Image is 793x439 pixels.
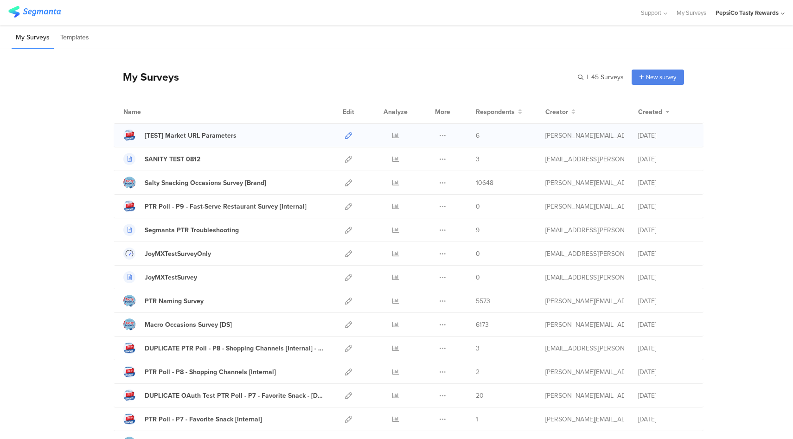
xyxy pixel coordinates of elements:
[545,249,624,259] div: andreza.godoy.contractor@pepsico.com
[145,178,266,188] div: Salty Snacking Occasions Survey [Brand]
[123,248,211,260] a: JoyMXTestSurveyOnly
[56,27,93,49] li: Templates
[145,367,276,377] div: PTR Poll - P8 - Shopping Channels [Internal]
[123,129,237,141] a: [TEST] Market URL Parameters
[123,413,262,425] a: PTR Poll - P7 - Favorite Snack [Internal]
[145,391,325,401] div: DUPLICATE OAuth Test PTR Poll - P7 - Favorite Snack - 7.17.25
[545,367,624,377] div: megan.lynch@pepsico.com
[145,344,325,353] div: DUPLICATE PTR Poll - P8 - Shopping Channels [Internal] - test
[545,131,624,140] div: megan.lynch@pepsico.com
[123,271,197,283] a: JoyMXTestSurvey
[585,72,589,82] span: |
[545,107,576,117] button: Creator
[476,367,480,377] span: 2
[476,273,480,282] span: 0
[476,202,480,211] span: 0
[638,249,694,259] div: [DATE]
[123,224,239,236] a: Segmanta PTR Troubleshooting
[476,391,484,401] span: 20
[638,344,694,353] div: [DATE]
[476,414,478,424] span: 1
[145,154,200,164] div: SANITY TEST 0812
[638,107,662,117] span: Created
[476,320,489,330] span: 6173
[476,344,480,353] span: 3
[545,154,624,164] div: andreza.godoy.contractor@pepsico.com
[638,320,694,330] div: [DATE]
[638,367,694,377] div: [DATE]
[114,69,179,85] div: My Surveys
[339,100,358,123] div: Edit
[545,273,624,282] div: andreza.godoy.contractor@pepsico.com
[433,100,453,123] div: More
[638,296,694,306] div: [DATE]
[476,296,490,306] span: 5573
[638,178,694,188] div: [DATE]
[145,225,239,235] div: Segmanta PTR Troubleshooting
[123,342,325,354] a: DUPLICATE PTR Poll - P8 - Shopping Channels [Internal] - test
[638,202,694,211] div: [DATE]
[476,249,480,259] span: 0
[123,200,307,212] a: PTR Poll - P9 - Fast-Serve Restaurant Survey [Internal]
[545,202,624,211] div: megan.lynch@pepsico.com
[476,107,515,117] span: Respondents
[638,273,694,282] div: [DATE]
[145,296,204,306] div: PTR Naming Survey
[12,27,54,49] li: My Surveys
[8,6,61,18] img: segmanta logo
[476,178,493,188] span: 10648
[545,414,624,424] div: megan.lynch@pepsico.com
[123,177,266,189] a: Salty Snacking Occasions Survey [Brand]
[545,296,624,306] div: megan.lynch@pepsico.com
[641,8,661,17] span: Support
[545,225,624,235] div: andreza.godoy.contractor@pepsico.com
[145,273,197,282] div: JoyMXTestSurvey
[123,318,232,331] a: Macro Occasions Survey [DS]
[476,107,522,117] button: Respondents
[123,107,179,117] div: Name
[123,366,276,378] a: PTR Poll - P8 - Shopping Channels [Internal]
[716,8,779,17] div: PepsiCo Tasty Rewards
[638,391,694,401] div: [DATE]
[545,344,624,353] div: andreza.godoy.contractor@pepsico.com
[382,100,409,123] div: Analyze
[123,295,204,307] a: PTR Naming Survey
[638,107,670,117] button: Created
[638,154,694,164] div: [DATE]
[145,202,307,211] div: PTR Poll - P9 - Fast-Serve Restaurant Survey [Internal]
[476,154,480,164] span: 3
[646,73,676,82] span: New survey
[638,225,694,235] div: [DATE]
[545,107,568,117] span: Creator
[145,320,232,330] div: Macro Occasions Survey [DS]
[545,178,624,188] div: megan.lynch@pepsico.com
[123,153,200,165] a: SANITY TEST 0812
[591,72,624,82] span: 45 Surveys
[123,389,325,401] a: DUPLICATE OAuth Test PTR Poll - P7 - Favorite Snack - [DATE]
[145,414,262,424] div: PTR Poll - P7 - Favorite Snack [Internal]
[638,131,694,140] div: [DATE]
[145,249,211,259] div: JoyMXTestSurveyOnly
[638,414,694,424] div: [DATE]
[476,131,480,140] span: 6
[476,225,480,235] span: 9
[145,131,237,140] div: [TEST] Market URL Parameters
[545,391,624,401] div: riel@segmanta.com
[545,320,624,330] div: megan.lynch@pepsico.com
